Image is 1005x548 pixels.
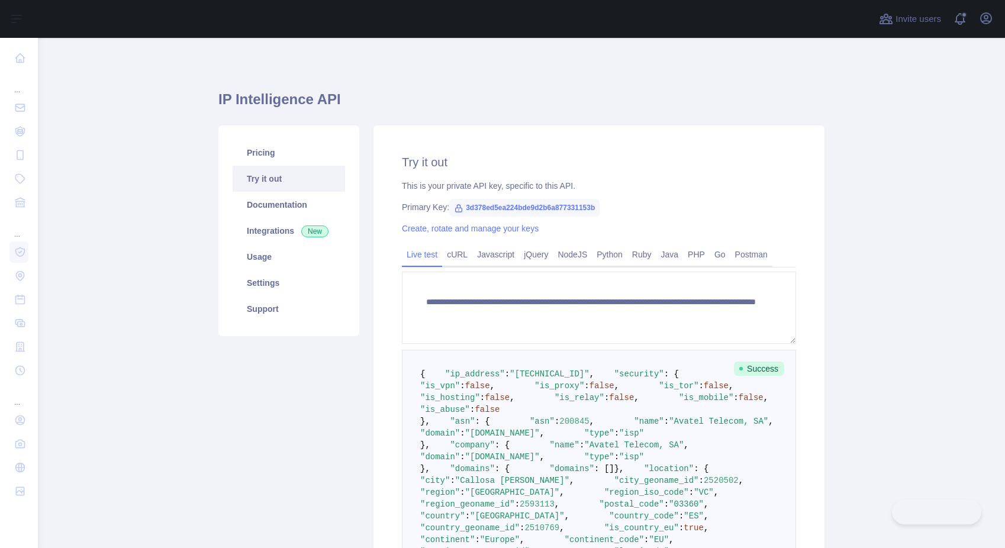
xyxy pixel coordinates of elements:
span: : [460,488,465,497]
span: , [764,393,768,402]
span: : [465,511,470,521]
a: Settings [233,270,345,296]
span: "is_country_eu" [604,523,679,533]
span: : [664,417,669,426]
a: Go [710,245,730,264]
span: "is_abuse" [420,405,470,414]
span: "Europe" [480,535,520,544]
span: "country_code" [609,511,679,521]
span: : [604,393,609,402]
span: false [485,393,510,402]
h1: IP Intelligence API [218,90,824,118]
span: "[DOMAIN_NAME]" [465,428,540,438]
span: , [704,511,708,521]
span: "asn" [450,417,475,426]
span: "Avatel Telecom, SA" [584,440,684,450]
span: : { [694,464,708,473]
a: Ruby [627,245,656,264]
span: "region" [420,488,460,497]
span: : [733,393,738,402]
span: "domains" [549,464,594,473]
span: : [614,428,619,438]
span: : [460,452,465,462]
span: : [699,476,704,485]
span: "city" [420,476,450,485]
span: }, [420,440,430,450]
span: , [540,452,545,462]
span: "Avatel Telecom, SA" [669,417,768,426]
span: "security" [614,369,664,379]
span: 2593113 [520,499,555,509]
span: , [590,417,594,426]
span: "03360" [669,499,704,509]
span: "is_tor" [659,381,698,391]
span: , [704,523,708,533]
span: : [520,523,524,533]
span: "region_iso_code" [604,488,689,497]
span: "[GEOGRAPHIC_DATA]" [465,488,560,497]
span: "company" [450,440,495,450]
span: , [634,393,639,402]
span: }, [614,464,624,473]
span: "type" [584,428,614,438]
span: : { [495,440,510,450]
span: : [450,476,455,485]
span: : [699,381,704,391]
span: "ip_address" [445,369,505,379]
span: "is_proxy" [534,381,584,391]
div: This is your private API key, specific to this API. [402,180,796,192]
span: false [590,381,614,391]
span: false [475,405,500,414]
span: , [729,381,733,391]
a: Java [656,245,684,264]
span: "country" [420,511,465,521]
span: "continent_code" [565,535,644,544]
span: , [704,499,708,509]
a: Documentation [233,192,345,218]
span: : [505,369,510,379]
span: Invite users [896,12,941,26]
span: 2520502 [704,476,739,485]
span: : [664,499,669,509]
span: "domain" [420,452,460,462]
span: : { [664,369,679,379]
span: }, [420,417,430,426]
span: { [420,369,425,379]
a: Create, rotate and manage your keys [402,224,539,233]
a: cURL [442,245,472,264]
span: : [679,523,684,533]
span: , [569,476,574,485]
span: "type" [584,452,614,462]
span: "Callosa [PERSON_NAME]" [455,476,569,485]
span: }, [420,464,430,473]
span: "domains" [450,464,495,473]
span: , [520,535,524,544]
span: "city_geoname_id" [614,476,699,485]
a: Try it out [233,166,345,192]
span: , [590,369,594,379]
span: : { [475,417,489,426]
span: : [460,428,465,438]
span: "domain" [420,428,460,438]
span: : { [495,464,510,473]
span: "continent" [420,535,475,544]
a: Live test [402,245,442,264]
span: : [515,499,520,509]
span: "region_geoname_id" [420,499,515,509]
span: false [704,381,729,391]
a: PHP [683,245,710,264]
button: Invite users [877,9,943,28]
div: ... [9,215,28,239]
span: , [490,381,495,391]
span: : [] [594,464,614,473]
span: , [510,393,514,402]
span: , [540,428,545,438]
h2: Try it out [402,154,796,170]
span: , [739,476,743,485]
span: : [679,511,684,521]
a: Support [233,296,345,322]
span: "[GEOGRAPHIC_DATA]" [470,511,565,521]
span: "name" [634,417,663,426]
span: , [559,523,564,533]
span: , [714,488,719,497]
